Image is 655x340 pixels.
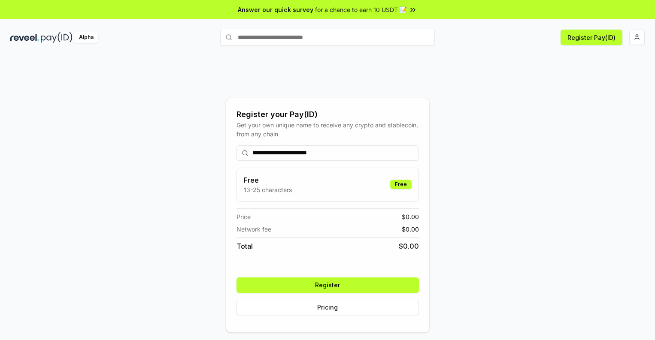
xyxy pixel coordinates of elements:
[238,5,313,14] span: Answer our quick survey
[237,212,251,221] span: Price
[237,300,419,315] button: Pricing
[390,180,412,189] div: Free
[315,5,407,14] span: for a chance to earn 10 USDT 📝
[402,212,419,221] span: $ 0.00
[41,32,73,43] img: pay_id
[402,225,419,234] span: $ 0.00
[237,225,271,234] span: Network fee
[237,241,253,251] span: Total
[237,108,419,120] div: Register your Pay(ID)
[10,32,39,43] img: reveel_dark
[244,185,292,194] p: 13-25 characters
[237,120,419,138] div: Get your own unique name to receive any crypto and stablecoin, from any chain
[399,241,419,251] span: $ 0.00
[74,32,98,43] div: Alpha
[561,30,622,45] button: Register Pay(ID)
[237,277,419,293] button: Register
[244,175,292,185] h3: Free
